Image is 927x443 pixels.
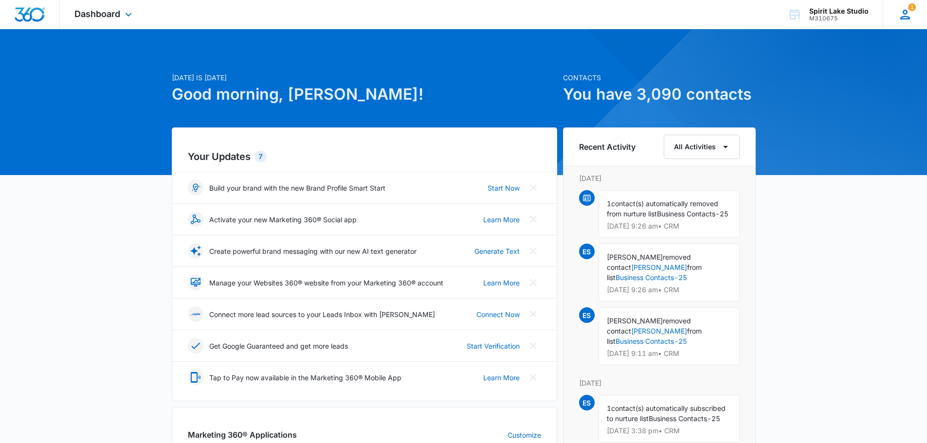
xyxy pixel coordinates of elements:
[908,3,916,11] span: 1
[526,306,541,322] button: Close
[607,199,611,208] span: 1
[579,173,740,183] p: [DATE]
[664,135,740,159] button: All Activities
[607,199,718,218] span: contact(s) automatically removed from nurture list
[607,223,731,230] p: [DATE] 9:26 am • CRM
[526,370,541,385] button: Close
[526,275,541,290] button: Close
[607,253,663,261] span: [PERSON_NAME]
[563,72,756,83] p: Contacts
[526,243,541,259] button: Close
[563,83,756,106] h1: You have 3,090 contacts
[579,378,740,388] p: [DATE]
[483,372,520,383] a: Learn More
[488,183,520,193] a: Start Now
[172,83,557,106] h1: Good morning, [PERSON_NAME]!
[209,341,348,351] p: Get Google Guaranteed and get more leads
[188,149,541,164] h2: Your Updates
[74,9,120,19] span: Dashboard
[616,337,687,345] a: Business Contacts-25
[483,214,520,225] a: Learn More
[526,338,541,354] button: Close
[209,309,435,319] p: Connect more lead sources to your Leads Inbox with [PERSON_NAME]
[209,278,443,288] p: Manage your Websites 360® website from your Marketing 360® account
[483,278,520,288] a: Learn More
[508,430,541,440] a: Customize
[631,327,687,335] a: [PERSON_NAME]
[579,395,595,410] span: ES
[607,317,663,325] span: [PERSON_NAME]
[467,341,520,351] a: Start Verification
[607,286,731,293] p: [DATE] 9:26 am • CRM
[607,350,731,357] p: [DATE] 9:11 am • CRM
[209,372,401,383] p: Tap to Pay now available in the Marketing 360® Mobile App
[649,414,720,423] span: Business Contacts-25
[209,183,385,193] p: Build your brand with the new Brand Profile Smart Start
[579,141,636,153] h6: Recent Activity
[657,210,728,218] span: Business Contacts-25
[209,214,357,225] p: Activate your new Marketing 360® Social app
[476,309,520,319] a: Connect Now
[526,180,541,195] button: Close
[908,3,916,11] div: notifications count
[616,273,687,282] a: Business Contacts-25
[526,212,541,227] button: Close
[631,263,687,271] a: [PERSON_NAME]
[579,244,595,259] span: ES
[209,246,417,256] p: Create powerful brand messaging with our new AI text generator
[607,404,611,412] span: 1
[254,151,267,162] div: 7
[188,429,297,441] h2: Marketing 360® Applications
[579,307,595,323] span: ES
[809,7,869,15] div: account name
[474,246,520,256] a: Generate Text
[172,72,557,83] p: [DATE] is [DATE]
[607,404,726,423] span: contact(s) automatically subscribed to nurture list
[607,427,731,434] p: [DATE] 3:38 pm • CRM
[809,15,869,22] div: account id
